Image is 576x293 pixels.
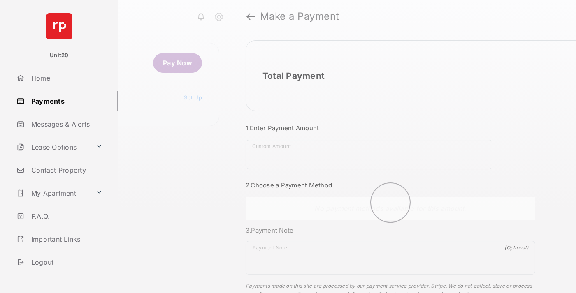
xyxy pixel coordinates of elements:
[13,137,93,157] a: Lease Options
[262,71,325,81] h2: Total Payment
[13,114,118,134] a: Messages & Alerts
[13,229,106,249] a: Important Links
[246,181,535,189] h3: 2. Choose a Payment Method
[260,12,339,21] strong: Make a Payment
[50,51,69,60] p: Unit20
[46,13,72,39] img: svg+xml;base64,PHN2ZyB4bWxucz0iaHR0cDovL3d3dy53My5vcmcvMjAwMC9zdmciIHdpZHRoPSI2NCIgaGVpZ2h0PSI2NC...
[13,252,118,272] a: Logout
[13,91,118,111] a: Payments
[13,68,118,88] a: Home
[13,183,93,203] a: My Apartment
[246,226,535,234] h3: 3. Payment Note
[246,124,535,132] h3: 1. Enter Payment Amount
[184,94,202,101] a: Set Up
[13,160,118,180] a: Contact Property
[13,206,118,226] a: F.A.Q.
